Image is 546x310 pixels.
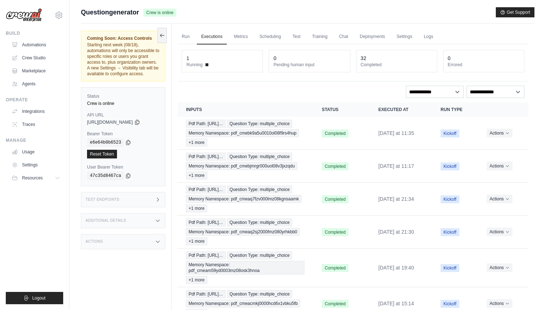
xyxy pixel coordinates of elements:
[322,162,348,170] span: Completed
[87,101,159,106] div: Crew is online
[322,195,348,203] span: Completed
[186,153,225,161] span: Pdf Path: [URL]…
[9,119,63,130] a: Traces
[177,29,194,44] a: Run
[378,265,414,271] time: August 13, 2025 at 19:40 EDT
[392,29,416,44] a: Settings
[9,159,63,171] a: Settings
[448,55,451,62] div: 0
[87,42,159,76] span: Starting next week (08/18), automations will only be accessible to specific roles or users you gr...
[86,198,120,202] h3: Test Endpoints
[370,102,432,117] th: Executed at
[186,251,225,259] span: Pdf Path: [URL]…
[186,237,207,245] span: +1 more
[6,137,63,143] div: Manage
[6,97,63,103] div: Operate
[186,153,304,179] a: View execution details for Pdf Path
[432,102,478,117] th: Run Type
[186,276,207,284] span: +1 more
[487,129,512,137] button: Actions for execution
[22,175,43,181] span: Resources
[9,78,63,90] a: Agents
[186,290,225,298] span: Pdf Path: [URL]…
[378,163,414,169] time: August 14, 2025 at 11:17 EDT
[86,239,103,244] h3: Actions
[186,186,304,212] a: View execution details for Pdf Path
[313,102,370,117] th: Status
[87,119,133,125] span: [URL][DOMAIN_NAME]
[186,162,297,170] span: Memory Namespace: pdf_cmebjmrgr000uol08v3jxzqdu
[143,9,176,17] span: Crew is online
[6,30,63,36] div: Build
[32,295,45,301] span: Logout
[186,300,300,307] span: Memory Namespace: pdf_cmeacmkj0000hcd6x1vbku5fb
[227,153,292,161] span: Question Type: multiple_choice
[87,164,159,170] label: User Bearer Token
[487,263,512,272] button: Actions for execution
[177,102,313,117] th: Inputs
[378,301,414,306] time: August 13, 2025 at 15:14 EDT
[6,8,42,22] img: Logo
[186,228,300,236] span: Memory Namespace: pdf_cmeaq2sj2000fmz080yrhkbb0
[441,300,459,308] span: Kickoff
[227,218,292,226] span: Question Type: multiple_choice
[186,129,299,137] span: Memory Namespace: pdf_cmebk9a5u0010ol08f9rs4hup
[87,93,159,99] label: Status
[87,150,117,158] a: Reset Token
[355,29,389,44] a: Deployments
[487,195,512,203] button: Actions for execution
[420,29,438,44] a: Logs
[186,218,304,245] a: View execution details for Pdf Path
[255,29,285,44] a: Scheduling
[186,218,225,226] span: Pdf Path: [URL]…
[9,39,63,51] a: Automations
[186,171,207,179] span: +1 more
[186,62,203,68] span: Running
[441,129,459,137] span: Kickoff
[322,300,348,308] span: Completed
[378,130,414,136] time: August 14, 2025 at 11:35 EDT
[308,29,332,44] a: Training
[9,65,63,77] a: Marketplace
[87,112,159,118] label: API URL
[441,195,459,203] span: Kickoff
[87,131,159,137] label: Bearer Token
[322,129,348,137] span: Completed
[87,171,124,180] code: 47c35d8467ca
[378,196,414,202] time: August 13, 2025 at 21:34 EDT
[81,7,139,17] span: Questiongenerator
[487,228,512,236] button: Actions for execution
[288,29,305,44] a: Test
[496,7,534,17] button: Get Support
[441,264,459,272] span: Kickoff
[335,29,352,44] a: Chat
[6,292,63,304] button: Logout
[9,106,63,117] a: Integrations
[86,218,126,223] h3: Additional Details
[273,62,345,68] dt: Pending human input
[186,251,304,284] a: View execution details for Pdf Path
[322,228,348,236] span: Completed
[87,138,124,147] code: e6e64b0b6523
[448,62,520,68] dt: Errored
[361,62,433,68] dt: Completed
[186,204,207,212] span: +1 more
[227,120,292,128] span: Question Type: multiple_choice
[227,251,292,259] span: Question Type: multiple_choice
[378,229,414,235] time: August 13, 2025 at 21:30 EDT
[487,299,512,308] button: Actions for execution
[9,172,63,184] button: Resources
[227,186,292,194] span: Question Type: multiple_choice
[186,120,304,146] a: View execution details for Pdf Path
[230,29,252,44] a: Metrics
[197,29,227,44] a: Executions
[186,195,301,203] span: Memory Namespace: pdf_cmeaq7fzv000lmz08kgnsaamk
[186,186,225,194] span: Pdf Path: [URL]…
[9,146,63,158] a: Usage
[322,264,348,272] span: Completed
[441,162,459,170] span: Kickoff
[87,35,159,41] span: Coming Soon: Access Controls
[487,162,512,170] button: Actions for execution
[227,290,292,298] span: Question Type: multiple_choice
[9,52,63,64] a: Crew Studio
